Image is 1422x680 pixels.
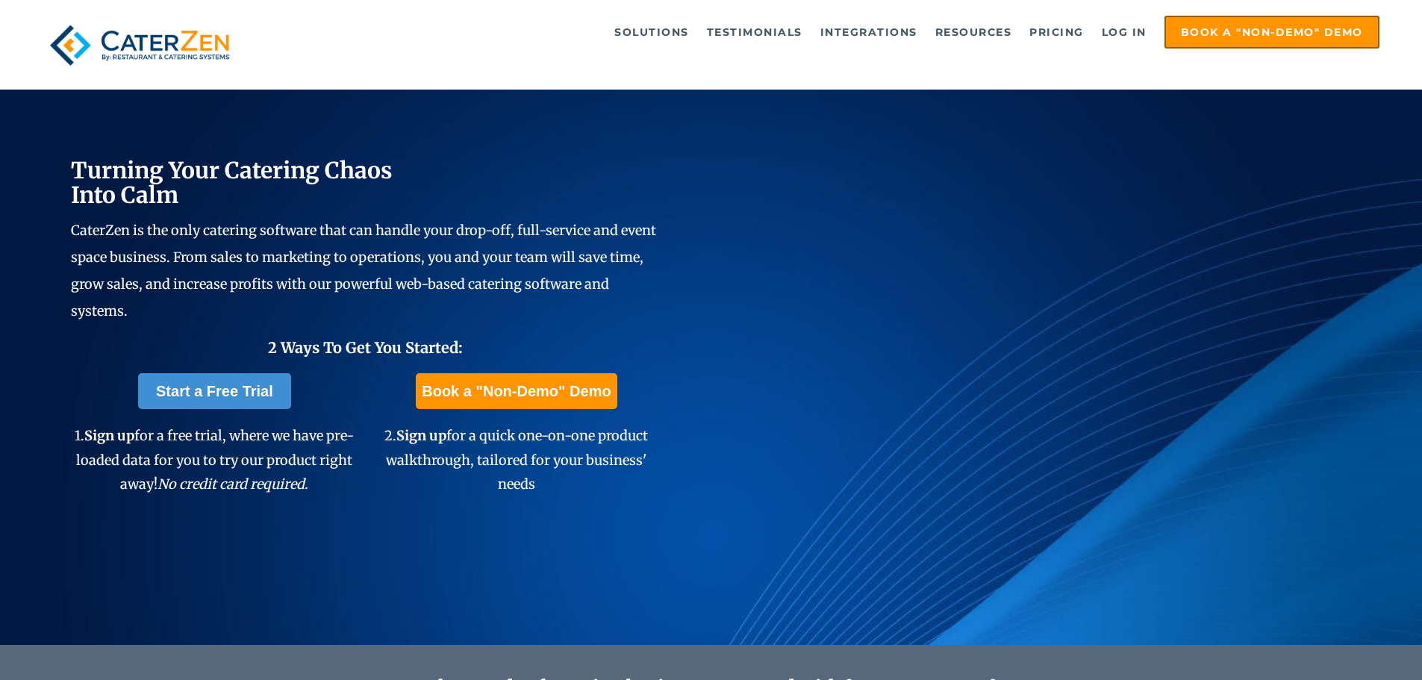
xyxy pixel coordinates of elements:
span: Turning Your Catering Chaos Into Calm [71,156,393,209]
em: No credit card required. [158,475,308,493]
span: Sign up [84,427,134,444]
a: Resources [928,17,1020,47]
a: Testimonials [699,17,810,47]
span: 2 Ways To Get You Started: [268,338,463,357]
span: CaterZen is the only catering software that can handle your drop-off, full-service and event spac... [71,222,656,319]
img: caterzen [43,16,237,75]
div: Navigation Menu [271,16,1379,49]
a: Book a "Non-Demo" Demo [416,373,617,409]
span: Sign up [396,427,446,444]
a: Solutions [607,17,696,47]
span: 1. for a free trial, where we have pre-loaded data for you to try our product right away! [75,427,354,493]
a: Book a "Non-Demo" Demo [1164,16,1379,49]
a: Pricing [1022,17,1091,47]
a: Integrations [813,17,925,47]
a: Log in [1094,17,1154,47]
a: Start a Free Trial [138,373,291,409]
span: 2. for a quick one-on-one product walkthrough, tailored for your business' needs [384,427,648,493]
